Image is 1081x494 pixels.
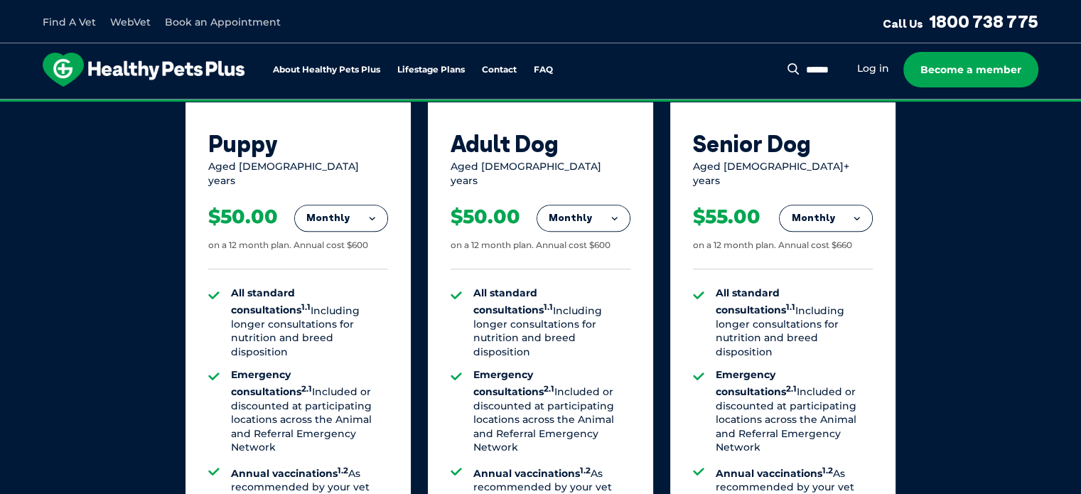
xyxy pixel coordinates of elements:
[473,467,591,480] strong: Annual vaccinations
[473,286,630,360] li: Including longer consultations for nutrition and breed disposition
[473,368,630,455] li: Included or discounted at participating locations across the Animal and Referral Emergency Network
[208,240,368,252] div: on a 12 month plan. Annual cost $600
[451,160,630,188] div: Aged [DEMOGRAPHIC_DATA] years
[397,65,465,75] a: Lifestage Plans
[716,368,797,398] strong: Emergency consultations
[857,62,889,75] a: Log in
[693,205,760,229] div: $55.00
[231,286,311,316] strong: All standard consultations
[473,286,553,316] strong: All standard consultations
[716,286,873,360] li: Including longer consultations for nutrition and breed disposition
[534,65,553,75] a: FAQ
[231,368,312,398] strong: Emergency consultations
[693,240,852,252] div: on a 12 month plan. Annual cost $660
[822,465,833,475] sup: 1.2
[208,130,388,157] div: Puppy
[544,302,553,312] sup: 1.1
[273,65,380,75] a: About Healthy Pets Plus
[338,465,348,475] sup: 1.2
[208,160,388,188] div: Aged [DEMOGRAPHIC_DATA] years
[231,467,348,480] strong: Annual vaccinations
[883,16,923,31] span: Call Us
[301,302,311,312] sup: 1.1
[451,130,630,157] div: Adult Dog
[208,205,278,229] div: $50.00
[301,383,312,393] sup: 2.1
[451,205,520,229] div: $50.00
[275,100,806,112] span: Proactive, preventative wellness program designed to keep your pet healthier and happier for longer
[110,16,151,28] a: WebVet
[295,205,387,231] button: Monthly
[785,62,802,76] button: Search
[903,52,1038,87] a: Become a member
[43,16,96,28] a: Find A Vet
[231,368,388,455] li: Included or discounted at participating locations across the Animal and Referral Emergency Network
[693,130,873,157] div: Senior Dog
[451,240,611,252] div: on a 12 month plan. Annual cost $600
[883,11,1038,32] a: Call Us1800 738 775
[786,383,797,393] sup: 2.1
[231,286,388,360] li: Including longer consultations for nutrition and breed disposition
[716,368,873,455] li: Included or discounted at participating locations across the Animal and Referral Emergency Network
[780,205,872,231] button: Monthly
[580,465,591,475] sup: 1.2
[716,467,833,480] strong: Annual vaccinations
[786,302,795,312] sup: 1.1
[473,368,554,398] strong: Emergency consultations
[482,65,517,75] a: Contact
[544,383,554,393] sup: 2.1
[716,286,795,316] strong: All standard consultations
[693,160,873,188] div: Aged [DEMOGRAPHIC_DATA]+ years
[537,205,630,231] button: Monthly
[165,16,281,28] a: Book an Appointment
[43,53,244,87] img: hpp-logo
